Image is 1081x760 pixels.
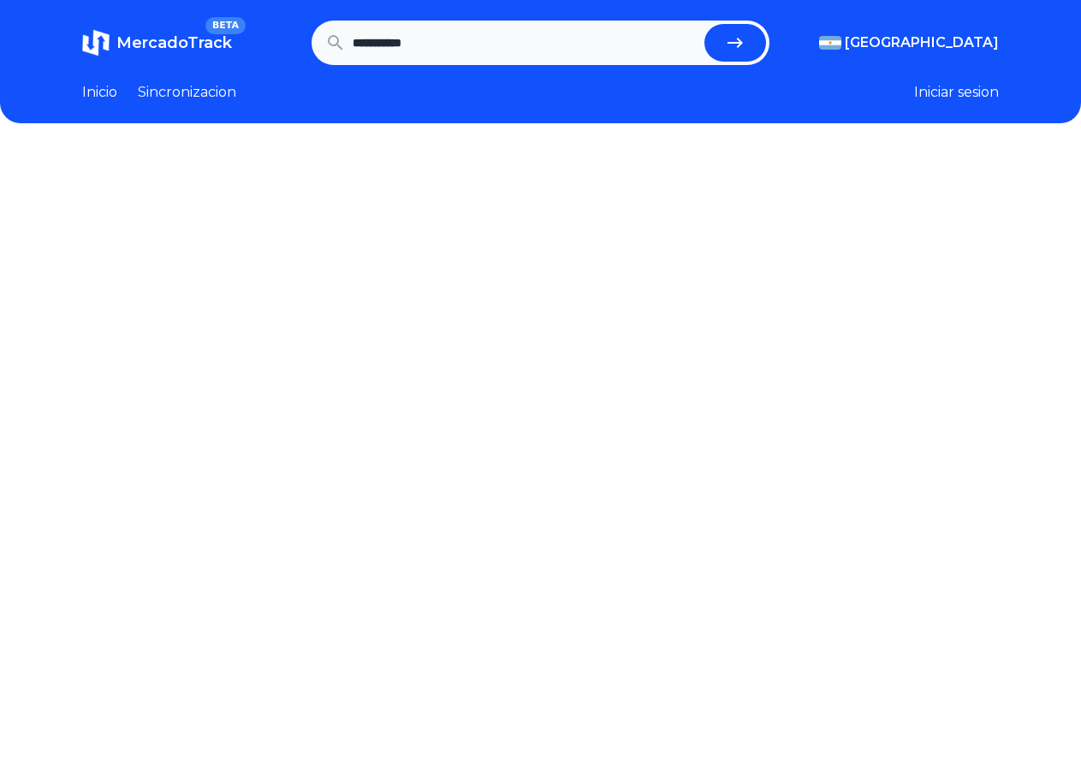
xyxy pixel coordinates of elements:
[82,82,117,103] a: Inicio
[914,82,999,103] button: Iniciar sesion
[82,29,110,56] img: MercadoTrack
[205,17,246,34] span: BETA
[116,33,232,52] span: MercadoTrack
[819,36,841,50] img: Argentina
[82,29,232,56] a: MercadoTrackBETA
[138,82,236,103] a: Sincronizacion
[819,33,999,53] button: [GEOGRAPHIC_DATA]
[845,33,999,53] span: [GEOGRAPHIC_DATA]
